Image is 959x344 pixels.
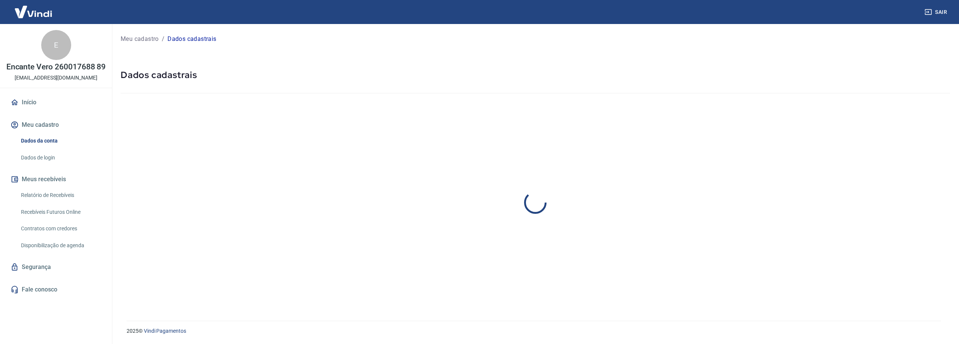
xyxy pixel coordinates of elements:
h5: Dados cadastrais [121,69,950,81]
a: Início [9,94,103,111]
a: Segurança [9,259,103,275]
a: Recebíveis Futuros Online [18,204,103,220]
a: Disponibilização de agenda [18,238,103,253]
a: Contratos com credores [18,221,103,236]
a: Dados da conta [18,133,103,149]
p: Dados cadastrais [167,35,216,44]
img: Vindi [9,0,58,23]
a: Relatório de Recebíveis [18,188,103,203]
p: [EMAIL_ADDRESS][DOMAIN_NAME] [15,74,97,82]
button: Sair [923,5,950,19]
p: 2025 © [127,327,941,335]
button: Meus recebíveis [9,171,103,188]
p: Encante Vero 260017688 89 [6,63,106,71]
div: E [41,30,71,60]
p: / [162,35,164,44]
a: Meu cadastro [121,35,159,44]
a: Dados de login [18,150,103,165]
button: Meu cadastro [9,117,103,133]
a: Fale conosco [9,281,103,298]
a: Vindi Pagamentos [144,328,186,334]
